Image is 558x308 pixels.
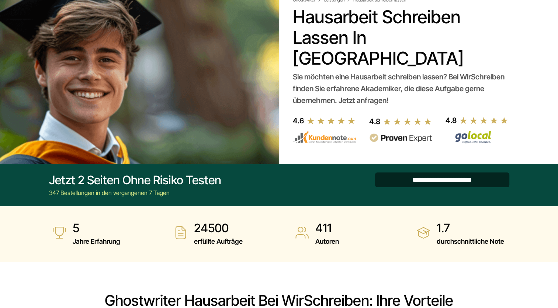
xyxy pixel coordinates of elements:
[437,236,504,247] span: durchschnittliche Note
[52,225,67,240] img: Jahre Erfahrung
[295,225,309,240] img: Autoren
[292,71,506,106] div: Sie möchten eine Hausarbeit schreiben lassen? Bei WirSchreiben finden Sie erfahrene Akademiker, d...
[437,221,504,236] strong: 1.7
[49,188,221,197] div: 347 Bestellungen in den vergangenen 7 Tagen
[445,114,456,126] div: 4.8
[292,115,304,127] div: 4.6
[383,117,432,126] img: stars
[292,131,356,144] img: kundennote
[459,116,509,124] img: stars
[194,236,243,247] span: erfüllte Aufträge
[173,225,188,240] img: erfüllte Aufträge
[73,221,120,236] strong: 5
[416,225,431,240] img: durchschnittliche Note
[73,236,120,247] span: Jahre Erfahrung
[445,130,509,144] img: Wirschreiben Bewertungen
[194,221,243,236] strong: 24500
[292,7,506,69] h1: Hausarbeit schreiben lassen in [GEOGRAPHIC_DATA]
[315,221,339,236] strong: 411
[315,236,339,247] span: Autoren
[49,173,221,188] div: Jetzt 2 Seiten ohne Risiko testen
[306,117,356,125] img: stars
[369,133,432,143] img: provenexpert reviews
[369,116,380,127] div: 4.8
